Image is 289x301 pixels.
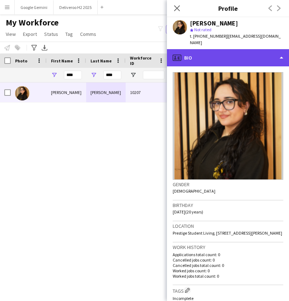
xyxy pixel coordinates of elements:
span: [DEMOGRAPHIC_DATA] [173,188,215,194]
span: Workforce ID [130,55,156,66]
h3: Gender [173,181,283,188]
a: Comms [77,29,99,39]
span: My Workforce [6,17,59,28]
span: Export [23,31,37,37]
button: Deliveroo H2 2025 [53,0,98,14]
span: Tag [65,31,73,37]
p: Cancelled jobs total count: 0 [173,263,283,268]
span: | [EMAIL_ADDRESS][DOMAIN_NAME] [190,33,281,45]
span: Prestige Student Living, [STREET_ADDRESS][PERSON_NAME] [173,230,282,236]
app-action-btn: Export XLSX [40,43,49,52]
p: Worked jobs total count: 0 [173,273,283,279]
p: Applications total count: 0 [173,252,283,257]
span: First Name [51,58,73,64]
a: Tag [62,29,76,39]
a: Export [20,29,40,39]
input: Workforce ID Filter Input [143,71,164,79]
span: Photo [15,58,27,64]
span: Comms [80,31,96,37]
span: [DATE] (20 years) [173,209,203,215]
button: Google Gemini [15,0,53,14]
p: Incomplete [173,296,283,301]
h3: Birthday [173,202,283,208]
a: Status [41,29,61,39]
h3: Location [173,223,283,229]
span: Not rated [194,27,211,32]
a: View [3,29,19,39]
div: 10207 [126,83,169,102]
div: Bio [167,49,289,66]
img: Lara Sheehy [15,86,29,100]
span: Last Name [90,58,112,64]
h3: Profile [167,4,289,13]
h3: Tags [173,287,283,294]
button: Open Filter Menu [51,72,57,78]
img: Crew avatar or photo [173,72,283,180]
span: t. [PHONE_NUMBER] [190,33,227,39]
span: View [6,31,16,37]
div: [PERSON_NAME] [86,83,126,102]
p: Worked jobs count: 0 [173,268,283,273]
p: Cancelled jobs count: 0 [173,257,283,263]
div: [PERSON_NAME] [190,20,238,27]
span: Status [44,31,58,37]
div: [PERSON_NAME] [47,83,86,102]
app-action-btn: Advanced filters [30,43,38,52]
input: First Name Filter Input [64,71,82,79]
h3: Work history [173,244,283,250]
button: Open Filter Menu [90,72,97,78]
input: Last Name Filter Input [103,71,121,79]
button: Everyone9,798 [166,25,202,34]
button: Open Filter Menu [130,72,136,78]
